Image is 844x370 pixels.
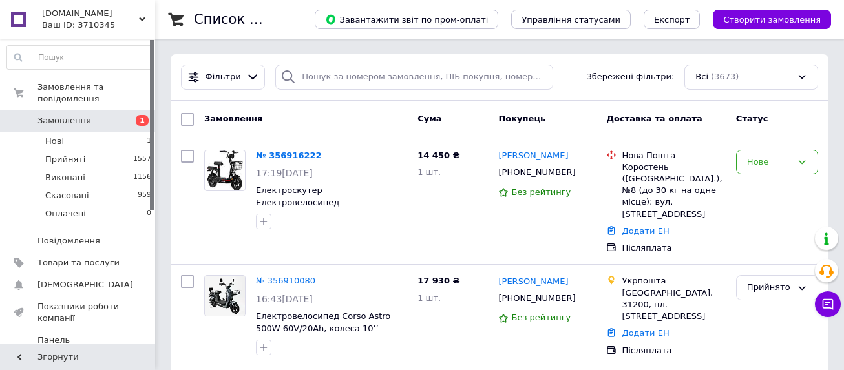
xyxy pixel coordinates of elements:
[315,10,498,29] button: Завантажити звіт по пром-оплаті
[133,154,151,165] span: 1557
[511,187,571,197] span: Без рейтингу
[37,279,133,291] span: [DEMOGRAPHIC_DATA]
[417,293,441,303] span: 1 шт.
[256,276,315,285] a: № 356910080
[498,150,568,162] a: [PERSON_NAME]
[586,71,674,83] span: Збережені фільтри:
[622,345,725,356] div: Післяплата
[498,276,568,288] a: [PERSON_NAME]
[37,81,155,105] span: Замовлення та повідомлення
[206,71,241,83] span: Фільтри
[45,190,89,201] span: Скасовані
[695,71,708,83] span: Всі
[736,114,768,123] span: Статус
[37,115,91,127] span: Замовлення
[325,14,488,25] span: Завантажити звіт по пром-оплаті
[204,150,246,191] a: Фото товару
[138,190,151,201] span: 959
[747,281,792,294] div: Прийнято
[622,226,669,236] a: Додати ЕН
[511,10,631,29] button: Управління статусами
[747,156,792,169] div: Нове
[522,15,620,25] span: Управління статусами
[42,8,139,19] span: Euro-tekhnika.com.ua
[147,136,151,147] span: 1
[204,114,262,123] span: Замовлення
[713,10,831,29] button: Створити замовлення
[496,164,578,181] div: [PHONE_NUMBER]
[194,12,325,27] h1: Список замовлень
[622,161,725,220] div: Коростень ([GEOGRAPHIC_DATA].), №8 (до 30 кг на одне місце): вул. [STREET_ADDRESS]
[417,114,441,123] span: Cума
[622,287,725,323] div: [GEOGRAPHIC_DATA], 31200, пл. [STREET_ADDRESS]
[45,136,64,147] span: Нові
[256,294,313,304] span: 16:43[DATE]
[815,291,841,317] button: Чат з покупцем
[133,172,151,183] span: 1156
[622,328,669,338] a: Додати ЕН
[622,150,725,161] div: Нова Пошта
[147,208,151,220] span: 0
[496,290,578,307] div: [PHONE_NUMBER]
[37,301,120,324] span: Показники роботи компанії
[136,115,149,126] span: 1
[511,313,571,322] span: Без рейтингу
[205,276,245,316] img: Фото товару
[654,15,690,25] span: Експорт
[417,167,441,177] span: 1 шт.
[723,15,821,25] span: Створити замовлення
[711,72,739,81] span: (3673)
[7,46,152,69] input: Пошук
[622,275,725,287] div: Укрпошта
[417,150,459,160] span: 14 450 ₴
[204,275,246,316] a: Фото товару
[606,114,702,123] span: Доставка та оплата
[207,150,244,190] img: Фото товару
[417,276,459,285] span: 17 930 ₴
[498,114,545,123] span: Покупець
[37,257,120,269] span: Товари та послуги
[45,208,86,220] span: Оплачені
[622,242,725,254] div: Післяплата
[45,172,85,183] span: Виконані
[256,150,322,160] a: № 356916222
[45,154,85,165] span: Прийняті
[37,334,120,358] span: Панель управління
[700,14,831,24] a: Створити замовлення
[256,311,390,345] a: Електровелосипед Corso Astro 500W 60V/20Ah, колеса 10’’ Корсо астро
[644,10,701,29] button: Експорт
[42,19,155,31] div: Ваш ID: 3710345
[256,168,313,178] span: 17:19[DATE]
[275,65,553,90] input: Пошук за номером замовлення, ПІБ покупця, номером телефону, Email, номером накладної
[37,235,100,247] span: Повідомлення
[256,185,373,231] a: Електроскутер Електровелосипед [PERSON_NAME] Mini 450W 48V/12Ah Кросер міні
